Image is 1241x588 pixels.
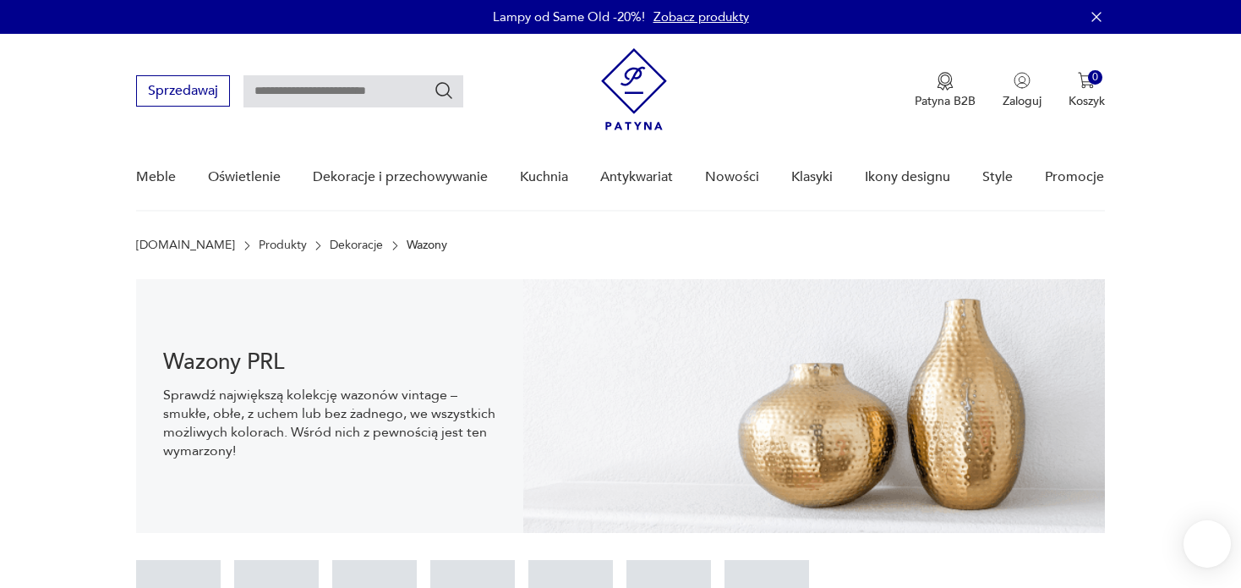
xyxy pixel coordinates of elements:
[937,72,954,91] img: Ikona medalu
[163,352,496,372] h1: Wazony PRL
[653,8,749,25] a: Zobacz produkty
[600,145,673,210] a: Antykwariat
[493,8,645,25] p: Lampy od Same Old -20%!
[601,48,667,130] img: Patyna - sklep z meblami i dekoracjami vintage
[434,80,454,101] button: Szukaj
[1014,72,1031,89] img: Ikonka użytkownika
[705,145,759,210] a: Nowości
[915,93,976,109] p: Patyna B2B
[163,386,496,460] p: Sprawdź największą kolekcję wazonów vintage – smukłe, obłe, z uchem lub bez żadnego, we wszystkic...
[915,72,976,109] button: Patyna B2B
[791,145,833,210] a: Klasyki
[136,239,235,252] a: [DOMAIN_NAME]
[407,239,447,252] p: Wazony
[1069,72,1105,109] button: 0Koszyk
[313,145,488,210] a: Dekoracje i przechowywanie
[523,279,1104,533] img: Wazony vintage
[1003,93,1041,109] p: Zaloguj
[520,145,568,210] a: Kuchnia
[136,86,230,98] a: Sprzedawaj
[1184,520,1231,568] iframe: Smartsupp widget button
[1045,145,1104,210] a: Promocje
[259,239,307,252] a: Produkty
[208,145,281,210] a: Oświetlenie
[915,72,976,109] a: Ikona medaluPatyna B2B
[1078,72,1095,89] img: Ikona koszyka
[1003,72,1041,109] button: Zaloguj
[1088,70,1102,85] div: 0
[1069,93,1105,109] p: Koszyk
[982,145,1013,210] a: Style
[330,239,383,252] a: Dekoracje
[136,75,230,107] button: Sprzedawaj
[865,145,950,210] a: Ikony designu
[136,145,176,210] a: Meble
